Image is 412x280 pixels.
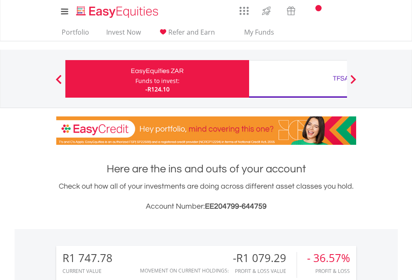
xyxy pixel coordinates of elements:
a: Portfolio [58,28,92,41]
span: Refer and Earn [168,28,215,37]
img: thrive-v2.svg [260,4,273,18]
div: Profit & Loss Value [233,268,297,274]
div: R1 747.78 [62,252,112,264]
a: Vouchers [279,2,303,18]
div: - 36.57% [307,252,350,264]
button: Next [345,79,362,87]
div: EasyEquities ZAR [70,65,244,77]
div: -R1 079.29 [233,252,297,264]
div: Check out how all of your investments are doing across different asset classes you hold. [56,181,356,212]
div: Funds to invest: [135,77,180,85]
span: My Funds [232,27,287,38]
span: -R124.10 [145,85,170,93]
div: Movement on Current Holdings: [140,268,229,273]
span: EE204799-644759 [205,202,267,210]
img: EasyEquities_Logo.png [75,5,162,19]
div: CURRENT VALUE [62,268,112,274]
img: vouchers-v2.svg [284,4,298,18]
a: My Profile [346,2,367,20]
a: Notifications [303,2,325,19]
a: Home page [73,2,162,19]
a: AppsGrid [234,2,254,15]
a: Refer and Earn [155,28,218,41]
a: FAQ's and Support [325,2,346,19]
button: Previous [50,79,67,87]
div: Profit & Loss [307,268,350,274]
h1: Here are the ins and outs of your account [56,161,356,177]
img: grid-menu-icon.svg [240,6,249,15]
img: EasyCredit Promotion Banner [56,116,356,145]
h3: Account Number: [56,201,356,212]
a: Invest Now [103,28,144,41]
